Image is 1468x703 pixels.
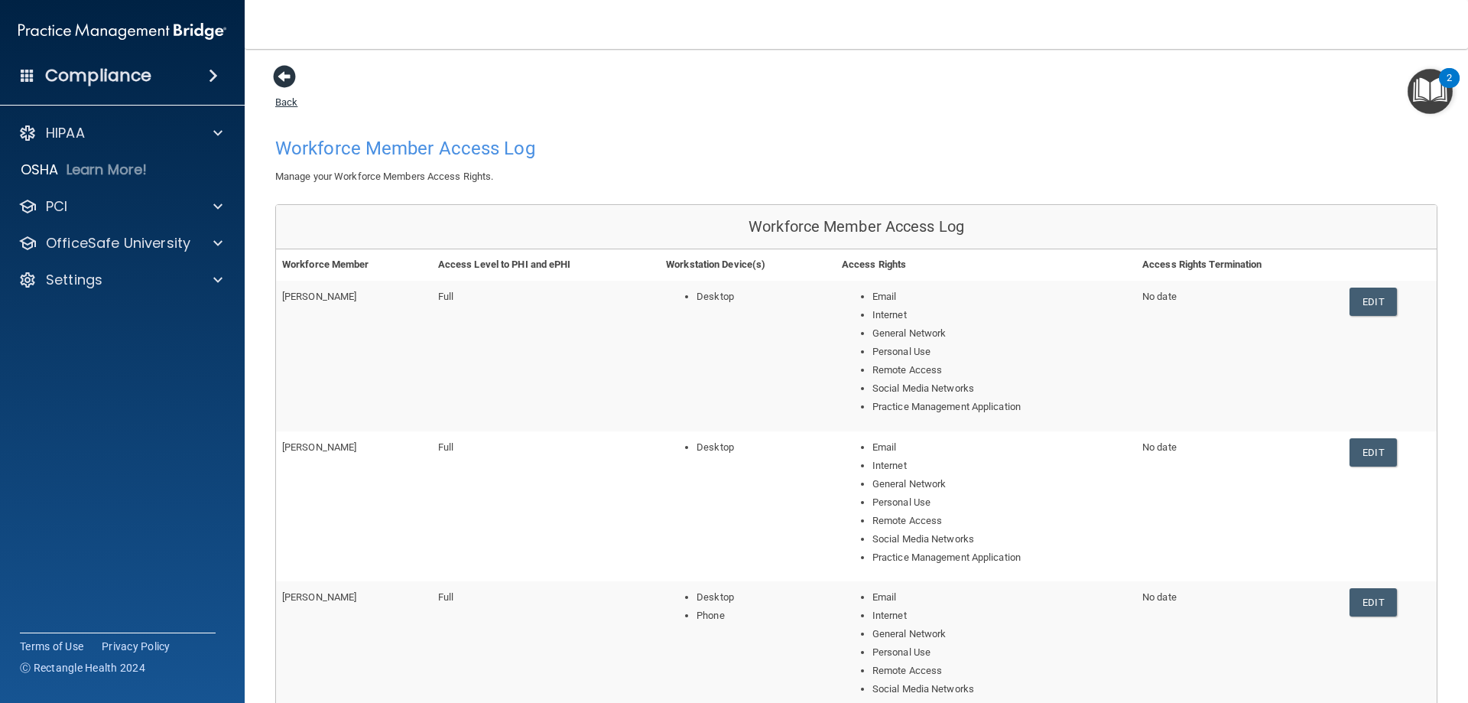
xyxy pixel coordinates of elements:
li: General Network [872,324,1130,343]
a: Edit [1349,588,1396,617]
span: Full [438,291,453,302]
li: Social Media Networks [872,379,1130,398]
span: [PERSON_NAME] [282,291,356,302]
li: Remote Access [872,662,1130,680]
th: Workforce Member [276,249,432,281]
th: Access Rights Termination [1136,249,1343,281]
li: Desktop [697,438,830,457]
img: PMB logo [18,16,226,47]
a: Back [275,78,297,108]
p: HIPAA [46,124,85,142]
th: Access Rights [836,249,1136,281]
span: No date [1142,441,1177,453]
h4: Compliance [45,65,151,86]
li: General Network [872,475,1130,493]
a: OfficeSafe University [18,234,222,252]
li: Desktop [697,588,830,607]
li: Personal Use [872,643,1130,662]
a: PCI [18,197,222,216]
p: OfficeSafe University [46,234,190,252]
li: General Network [872,625,1130,643]
th: Access Level to PHI and ePHI [432,249,660,281]
a: Settings [18,271,222,289]
p: OSHA [21,161,59,179]
li: Internet [872,306,1130,324]
a: Privacy Policy [102,639,171,654]
li: Social Media Networks [872,530,1130,548]
li: Personal Use [872,343,1130,361]
li: Email [872,288,1130,306]
li: Practice Management Application [872,548,1130,567]
a: Terms of Use [20,639,83,654]
p: Learn More! [67,161,148,179]
span: No date [1142,591,1177,603]
th: Workstation Device(s) [660,249,836,281]
span: [PERSON_NAME] [282,591,356,603]
li: Remote Access [872,512,1130,530]
li: Internet [872,457,1130,475]
p: Settings [46,271,102,289]
li: Desktop [697,288,830,306]
a: Edit [1349,438,1396,467]
button: Open Resource Center, 2 new notifications [1408,69,1453,114]
span: Manage your Workforce Members Access Rights. [275,171,493,182]
a: HIPAA [18,124,222,142]
li: Practice Management Application [872,398,1130,416]
li: Remote Access [872,361,1130,379]
span: [PERSON_NAME] [282,441,356,453]
li: Internet [872,607,1130,625]
li: Phone [697,607,830,625]
li: Social Media Networks [872,680,1130,698]
p: PCI [46,197,67,216]
span: Ⓒ Rectangle Health 2024 [20,660,145,675]
a: Edit [1349,288,1396,316]
h4: Workforce Member Access Log [275,138,845,158]
span: No date [1142,291,1177,302]
span: Full [438,441,453,453]
span: Full [438,591,453,603]
li: Personal Use [872,493,1130,512]
div: 2 [1447,78,1452,98]
li: Email [872,588,1130,607]
div: Workforce Member Access Log [276,205,1437,249]
li: Email [872,438,1130,457]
